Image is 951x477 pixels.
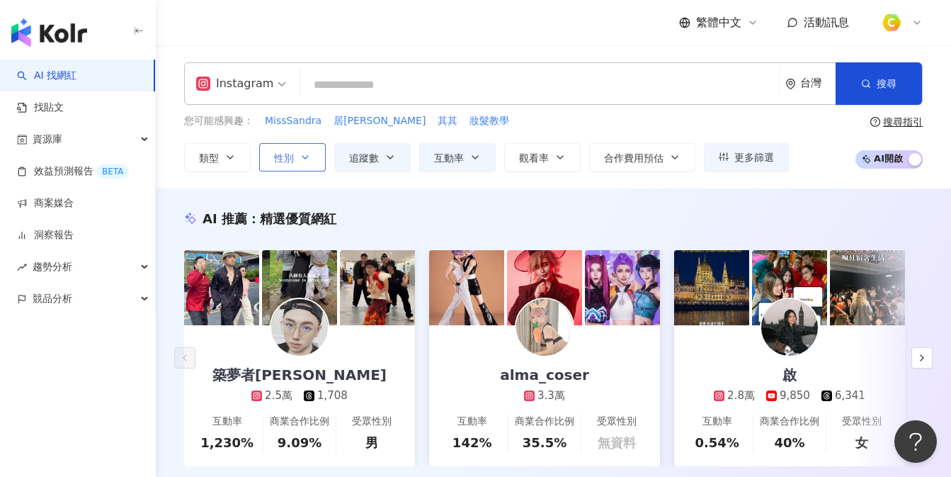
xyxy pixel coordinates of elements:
div: 0.54% [695,434,739,451]
button: 類型 [184,143,251,172]
div: 1,708 [317,388,348,403]
span: 競品分析 [33,283,72,315]
div: 2.8萬 [727,388,755,403]
span: 搜尋 [877,78,896,89]
span: 互動率 [434,152,464,164]
div: 互動率 [702,415,732,429]
div: Instagram [196,72,273,95]
img: post-image [184,250,259,325]
div: 女 [855,434,868,451]
div: 台灣 [800,77,836,89]
div: 142% [452,434,492,451]
button: 搜尋 [836,62,922,105]
img: post-image [507,250,582,325]
span: 精選優質網紅 [260,211,336,226]
div: 搜尋指引 [883,116,923,128]
button: 其其 [437,113,458,129]
span: rise [17,262,27,272]
img: KOL Avatar [761,299,818,356]
a: 效益預測報告BETA [17,164,129,179]
div: AI 推薦 ： [203,210,336,228]
img: KOL Avatar [516,299,573,356]
div: 商業合作比例 [515,415,574,429]
div: 2.5萬 [265,388,292,403]
span: 性別 [274,152,294,164]
div: 互動率 [212,415,242,429]
img: post-image [674,250,749,325]
span: 活動訊息 [804,16,849,29]
button: 妝髮教學 [469,113,510,129]
span: 追蹤數 [349,152,379,164]
img: post-image [830,250,905,325]
div: 互動率 [457,415,487,429]
img: post-image [340,250,415,325]
div: 男 [365,434,378,451]
a: 洞察報告 [17,228,74,242]
div: 受眾性別 [842,415,882,429]
div: 商業合作比例 [270,415,329,429]
button: 更多篩選 [704,143,789,172]
span: 其其 [438,114,457,128]
div: 40% [774,434,804,451]
div: 9,850 [780,388,810,403]
span: 合作費用預估 [604,152,664,164]
div: 啟 [768,365,811,385]
button: 合作費用預估 [589,143,695,172]
span: environment [785,79,796,89]
a: 商案媒合 [17,196,74,211]
button: 追蹤數 [334,143,411,172]
div: 受眾性別 [597,415,637,429]
span: 類型 [199,152,219,164]
span: MissSandra [265,114,321,128]
a: 啟2.8萬9,8506,341互動率0.54%商業合作比例40%受眾性別女 [674,325,905,466]
img: %E6%96%B9%E5%BD%A2%E7%B4%94.png [878,9,905,36]
img: logo [11,18,87,47]
span: 妝髮教學 [469,114,509,128]
div: 3.3萬 [537,388,565,403]
span: question-circle [870,117,880,127]
img: post-image [262,250,337,325]
span: 資源庫 [33,123,62,155]
div: 9.09% [278,434,321,451]
div: 受眾性別 [352,415,392,429]
button: 性別 [259,143,326,172]
button: 觀看率 [504,143,581,172]
span: 趨勢分析 [33,251,72,283]
span: 繁體中文 [696,15,741,30]
span: 觀看率 [519,152,549,164]
a: searchAI 找網紅 [17,69,76,83]
a: 找貼文 [17,101,64,115]
div: alma_coser [486,365,603,385]
img: post-image [429,250,504,325]
span: 居[PERSON_NAME] [334,114,426,128]
div: 無資料 [598,434,636,451]
button: 居[PERSON_NAME] [333,113,426,129]
button: 互動率 [419,143,496,172]
div: 築夢者[PERSON_NAME] [198,365,401,385]
div: 35.5% [523,434,566,451]
iframe: Help Scout Beacon - Open [894,420,937,463]
a: 築夢者[PERSON_NAME]2.5萬1,708互動率1,230%商業合作比例9.09%受眾性別男 [184,325,415,466]
div: 6,341 [835,388,865,403]
div: 商業合作比例 [760,415,819,429]
img: post-image [752,250,827,325]
a: alma_coser3.3萬互動率142%商業合作比例35.5%受眾性別無資料 [429,325,660,466]
span: 更多篩選 [734,152,774,163]
span: 您可能感興趣： [184,114,254,128]
div: 1,230% [200,434,254,451]
button: MissSandra [264,113,322,129]
img: post-image [585,250,660,325]
img: KOL Avatar [271,299,328,356]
